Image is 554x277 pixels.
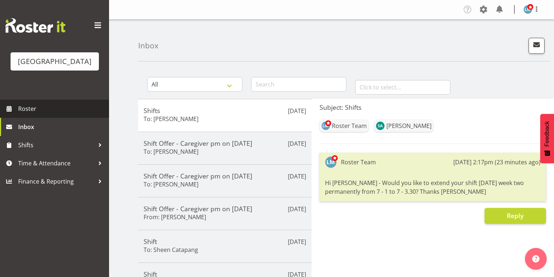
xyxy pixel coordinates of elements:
[144,148,198,155] h6: To: [PERSON_NAME]
[144,181,198,188] h6: To: [PERSON_NAME]
[18,176,95,187] span: Finance & Reporting
[144,172,306,180] h5: Shift Offer - Caregiver pm on [DATE]
[386,121,431,130] div: [PERSON_NAME]
[251,77,346,92] input: Search
[288,139,306,148] p: [DATE]
[18,56,92,67] div: [GEOGRAPHIC_DATA]
[144,246,198,253] h6: To: Sheen Catapang
[540,114,554,163] button: Feedback - Show survey
[507,211,523,220] span: Reply
[144,237,306,245] h5: Shift
[18,103,105,114] span: Roster
[332,121,367,130] div: Roster Team
[341,158,376,166] div: Roster Team
[144,115,198,123] h6: To: [PERSON_NAME]
[144,213,206,221] h6: From: [PERSON_NAME]
[18,158,95,169] span: Time & Attendance
[288,237,306,246] p: [DATE]
[288,107,306,115] p: [DATE]
[18,121,105,132] span: Inbox
[376,121,385,130] img: samah-aboud11218.jpg
[5,18,65,33] img: Rosterit website logo
[523,5,532,14] img: lesley-mckenzie127.jpg
[325,177,541,198] div: Hi [PERSON_NAME] - Would you like to extend your shift [DATE] week two permanently from 7 - 1 to ...
[144,139,306,147] h5: Shift Offer - Caregiver pm on [DATE]
[144,107,306,115] h5: Shifts
[325,156,337,168] img: lesley-mckenzie127.jpg
[144,205,306,213] h5: Shift Offer - Caregiver pm on [DATE]
[532,255,539,262] img: help-xxl-2.png
[321,121,330,130] img: lesley-mckenzie127.jpg
[485,208,546,224] button: Reply
[138,41,158,50] h4: Inbox
[18,140,95,150] span: Shifts
[320,103,546,111] h5: Subject: Shifts
[288,172,306,181] p: [DATE]
[355,80,450,95] input: Click to select...
[453,158,541,166] div: [DATE] 2:17pm (23 minutes ago)
[288,205,306,213] p: [DATE]
[544,121,550,146] span: Feedback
